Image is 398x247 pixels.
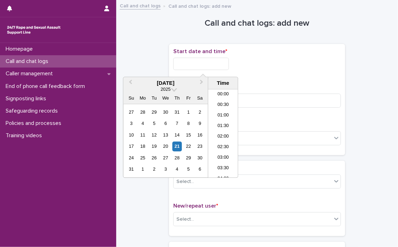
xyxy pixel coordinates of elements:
[149,165,159,174] div: Choose Tuesday, September 2nd, 2025
[169,18,345,28] h1: Call and chat logs: add new
[172,153,182,163] div: Choose Thursday, August 28th, 2025
[161,107,170,117] div: Choose Wednesday, July 30th, 2025
[3,120,67,127] p: Policies and processes
[3,108,63,114] p: Safeguarding records
[161,87,170,92] span: 2025
[3,83,91,90] p: End of phone call feedback form
[126,165,136,174] div: Choose Sunday, August 31st, 2025
[176,178,194,185] div: Select...
[149,130,159,140] div: Choose Tuesday, August 12th, 2025
[149,142,159,151] div: Choose Tuesday, August 19th, 2025
[184,130,193,140] div: Choose Friday, August 15th, 2025
[126,119,136,128] div: Choose Sunday, August 3rd, 2025
[138,153,148,163] div: Choose Monday, August 25th, 2025
[172,130,182,140] div: Choose Thursday, August 14th, 2025
[210,80,236,86] div: Time
[184,153,193,163] div: Choose Friday, August 29th, 2025
[172,142,182,151] div: Choose Thursday, August 21st, 2025
[195,94,205,103] div: Sa
[138,94,148,103] div: Mo
[195,119,205,128] div: Choose Saturday, August 9th, 2025
[172,165,182,174] div: Choose Thursday, September 4th, 2025
[3,95,52,102] p: Signposting links
[3,70,58,77] p: Caller management
[149,119,159,128] div: Choose Tuesday, August 5th, 2025
[3,46,38,52] p: Homepage
[173,203,218,209] span: New/repeat user
[161,165,170,174] div: Choose Wednesday, September 3rd, 2025
[126,94,136,103] div: Su
[172,94,182,103] div: Th
[208,142,238,153] li: 02:30
[208,174,238,185] li: 04:00
[208,100,238,111] li: 00:30
[176,216,194,223] div: Select...
[3,58,54,65] p: Call and chat logs
[161,153,170,163] div: Choose Wednesday, August 27th, 2025
[126,107,136,117] div: Choose Sunday, July 27th, 2025
[173,49,227,54] span: Start date and time
[3,132,48,139] p: Training videos
[126,130,136,140] div: Choose Sunday, August 10th, 2025
[197,78,208,89] button: Next Month
[208,111,238,121] li: 01:00
[195,130,205,140] div: Choose Saturday, August 16th, 2025
[172,107,182,117] div: Choose Thursday, July 31st, 2025
[6,23,62,37] img: rhQMoQhaT3yELyF149Cw
[208,132,238,142] li: 02:00
[184,107,193,117] div: Choose Friday, August 1st, 2025
[184,165,193,174] div: Choose Friday, September 5th, 2025
[195,165,205,174] div: Choose Saturday, September 6th, 2025
[208,121,238,132] li: 01:30
[123,80,208,86] div: [DATE]
[161,142,170,151] div: Choose Wednesday, August 20th, 2025
[208,153,238,164] li: 03:00
[208,164,238,174] li: 03:30
[184,142,193,151] div: Choose Friday, August 22nd, 2025
[138,130,148,140] div: Choose Monday, August 11th, 2025
[161,94,170,103] div: We
[208,90,238,100] li: 00:00
[138,107,148,117] div: Choose Monday, July 28th, 2025
[161,130,170,140] div: Choose Wednesday, August 13th, 2025
[195,107,205,117] div: Choose Saturday, August 2nd, 2025
[161,119,170,128] div: Choose Wednesday, August 6th, 2025
[184,119,193,128] div: Choose Friday, August 8th, 2025
[168,2,231,9] p: Call and chat logs: add new
[126,142,136,151] div: Choose Sunday, August 17th, 2025
[149,94,159,103] div: Tu
[149,153,159,163] div: Choose Tuesday, August 26th, 2025
[195,153,205,163] div: Choose Saturday, August 30th, 2025
[172,119,182,128] div: Choose Thursday, August 7th, 2025
[138,119,148,128] div: Choose Monday, August 4th, 2025
[120,1,161,9] a: Call and chat logs
[126,153,136,163] div: Choose Sunday, August 24th, 2025
[126,107,206,175] div: month 2025-08
[138,165,148,174] div: Choose Monday, September 1st, 2025
[149,107,159,117] div: Choose Tuesday, July 29th, 2025
[195,142,205,151] div: Choose Saturday, August 23rd, 2025
[138,142,148,151] div: Choose Monday, August 18th, 2025
[184,94,193,103] div: Fr
[124,78,135,89] button: Previous Month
